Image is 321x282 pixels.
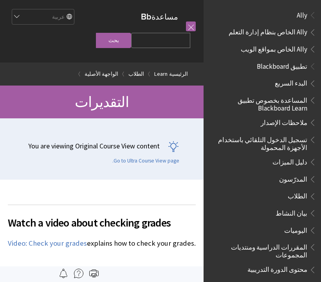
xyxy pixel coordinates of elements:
span: اليوميات [284,224,307,234]
span: Ally [297,9,307,19]
span: الطلاب [288,190,307,200]
span: تطبيق Blackboard [257,60,307,70]
a: الرئيسية [169,69,188,79]
a: Video: Check your grades [8,239,87,248]
input: بحث [96,33,131,48]
span: البدء السريع [275,77,307,87]
a: Go to Ultra Course View page. [112,157,179,164]
p: explains how to check your grades. [8,238,196,248]
select: Site Language Selector [11,9,74,25]
span: ملاحظات الإصدار [261,116,307,127]
a: الطلاب [128,69,144,79]
span: المدرّسون [279,173,307,183]
span: المقررات الدراسية ومنتديات المجموعات [213,241,307,259]
img: More help [74,269,83,278]
img: Follow this page [59,269,68,278]
span: المساعدة بخصوص تطبيق Blackboard Learn [213,94,307,112]
p: You are viewing Original Course View content [8,141,179,151]
span: تسجيل الدخول التلقائي باستخدام الأجهزة المحمولة [213,133,307,152]
a: Learn [154,69,168,79]
nav: Book outline for Anthology Ally Help [208,9,316,56]
img: Print [89,269,99,278]
span: محتوى الدورة التدريبية [247,263,307,274]
span: Ally الخاص بنظام إدارة التعلم [229,26,307,36]
span: دليل الميزات [272,155,307,166]
span: Ally الخاص بمواقع الويب [241,43,307,53]
a: الواجهة الأصلية [85,69,118,79]
h2: Watch a video about checking grades [8,205,196,231]
span: بيان النشاط [276,207,307,217]
span: التقديرات [75,93,129,111]
strong: Bb [141,12,151,22]
a: مساعدةBb [141,12,178,21]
